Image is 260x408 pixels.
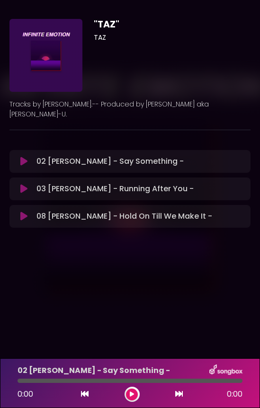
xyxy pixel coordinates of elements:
[94,19,251,30] h1: "TAZ"
[9,19,82,92] img: IcwQz5fkR8S13jmypdGW
[36,156,184,167] p: 02 [PERSON_NAME] - Say Something -
[36,183,194,195] p: 03 [PERSON_NAME] - Running After You -
[94,34,251,42] h3: TAZ
[9,99,251,119] p: Tracks by [PERSON_NAME].-- Produced by [PERSON_NAME] aka [PERSON_NAME]-U.
[36,211,212,222] p: 08 [PERSON_NAME] - Hold On Till We Make It -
